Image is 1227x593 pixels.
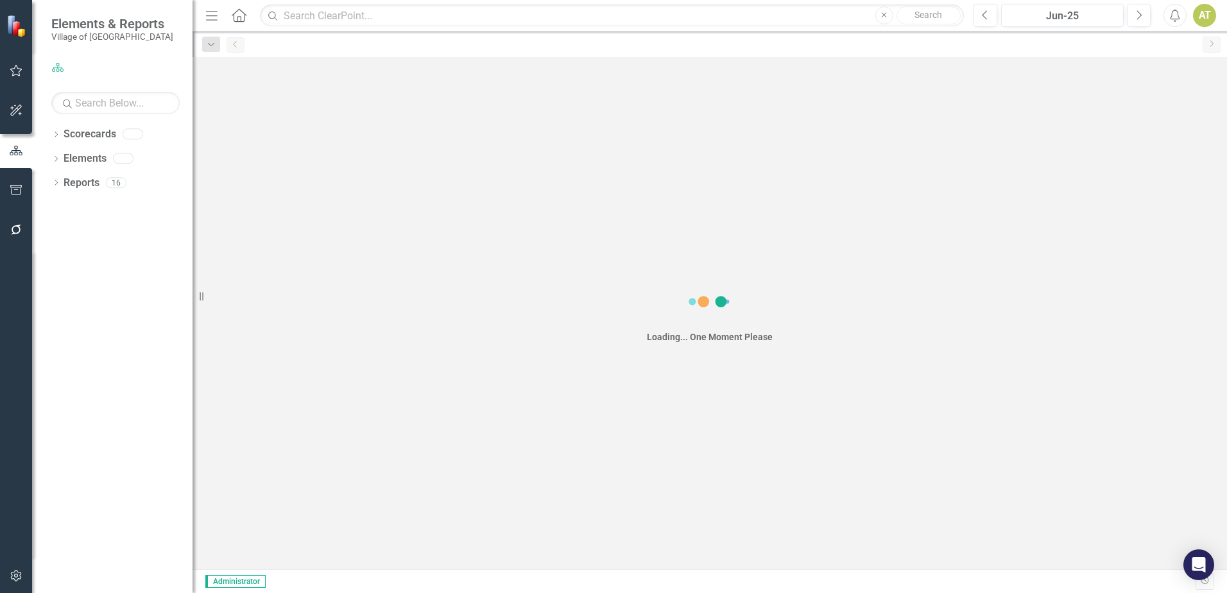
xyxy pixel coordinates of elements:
a: Elements [64,151,107,166]
span: Elements & Reports [51,16,173,31]
a: Reports [64,176,99,191]
a: Scorecards [64,127,116,142]
input: Search Below... [51,92,180,114]
button: AT [1193,4,1216,27]
button: Search [897,6,961,24]
img: ClearPoint Strategy [6,14,29,37]
div: Jun-25 [1006,8,1119,24]
button: Jun-25 [1001,4,1124,27]
div: Loading... One Moment Please [647,331,773,343]
input: Search ClearPoint... [260,4,964,27]
span: Administrator [205,575,266,588]
span: Search [914,10,942,20]
div: Open Intercom Messenger [1183,549,1214,580]
div: 16 [106,177,126,188]
small: Village of [GEOGRAPHIC_DATA] [51,31,173,42]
